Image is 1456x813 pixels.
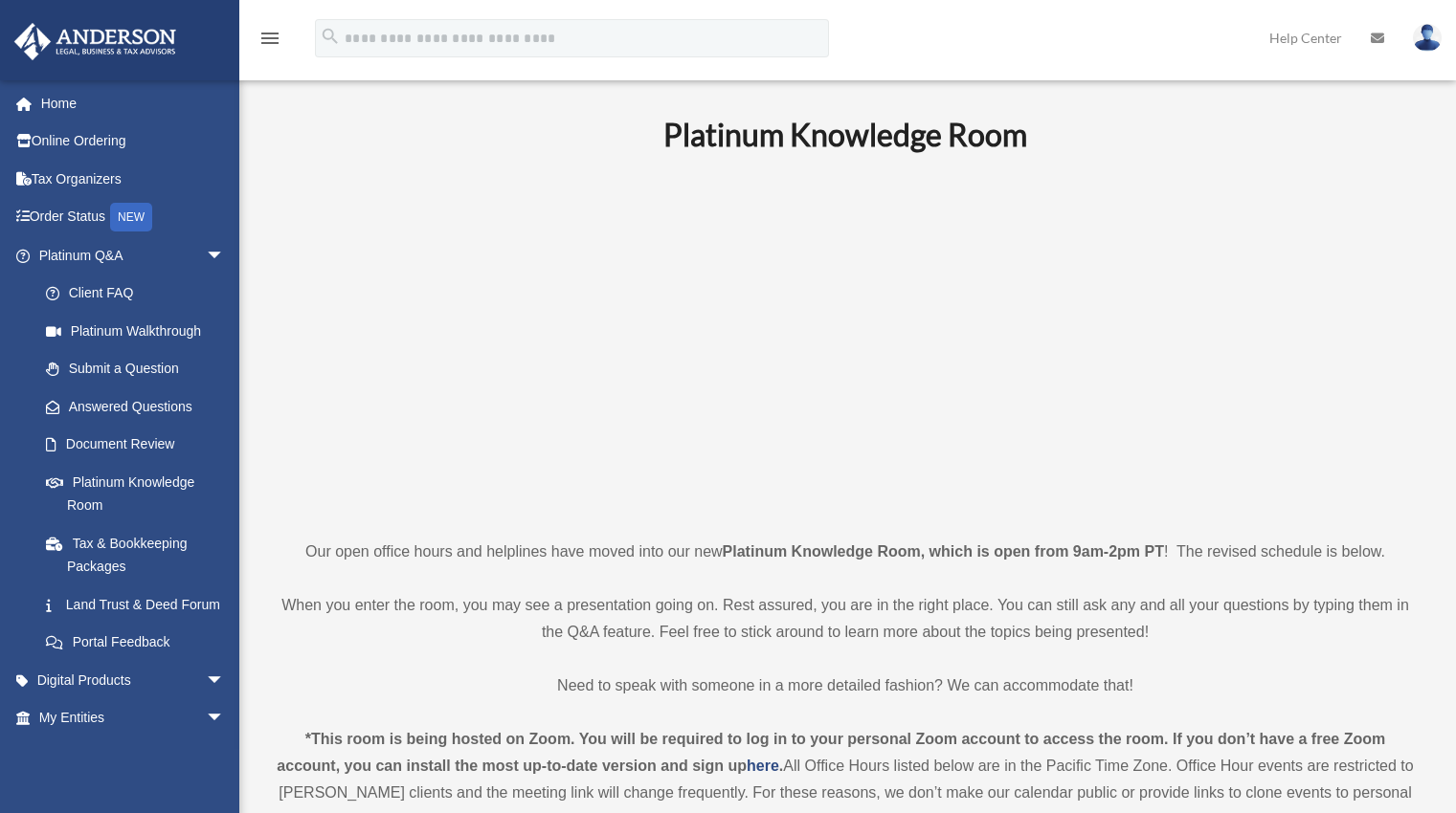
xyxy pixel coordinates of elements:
[277,731,1385,774] strong: *This room is being hosted on Zoom. You will be required to log in to your personal Zoom account ...
[258,27,281,50] i: menu
[27,275,254,313] a: Client FAQ
[13,122,254,161] a: Online Ordering
[27,350,254,388] a: Submit a Question
[558,180,1132,503] iframe: 231110_Toby_KnowledgeRoom
[110,203,152,231] div: NEW
[9,23,182,60] img: Anderson Advisors Platinum Portal
[13,84,254,122] a: Home
[27,624,254,662] a: Portal Feedback
[13,236,254,275] a: Platinum Q&Aarrow_drop_down
[27,585,254,624] a: Land Trust & Deed Forum
[723,543,1164,560] strong: Platinum Knowledge Room, which is open from 9am-2pm PT
[13,661,254,699] a: Digital Productsarrow_drop_down
[27,524,254,585] a: Tax & Bookkeeping Packages
[273,538,1418,565] p: Our open office hours and helplines have moved into our new ! The revised schedule is below.
[206,736,244,776] span: arrow_drop_down
[273,672,1418,699] p: Need to speak with someone in a more detailed fashion? We can accommodate that!
[1413,24,1442,52] img: User Pic
[206,699,244,738] span: arrow_drop_down
[663,116,1027,153] b: Platinum Knowledge Room
[13,198,254,237] a: Order StatusNEW
[27,312,254,350] a: Platinum Walkthrough
[747,758,779,774] a: here
[13,699,254,737] a: My Entitiesarrow_drop_down
[206,236,244,275] span: arrow_drop_down
[13,160,254,198] a: Tax Organizers
[273,592,1418,646] p: When you enter the room, you may see a presentation going on. Rest assured, you are in the right ...
[27,463,244,524] a: Platinum Knowledge Room
[258,33,281,50] a: menu
[779,758,783,774] strong: .
[206,661,244,700] span: arrow_drop_down
[320,26,341,47] i: search
[13,736,254,775] a: My Anderson Teamarrow_drop_down
[27,387,254,426] a: Answered Questions
[27,426,254,464] a: Document Review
